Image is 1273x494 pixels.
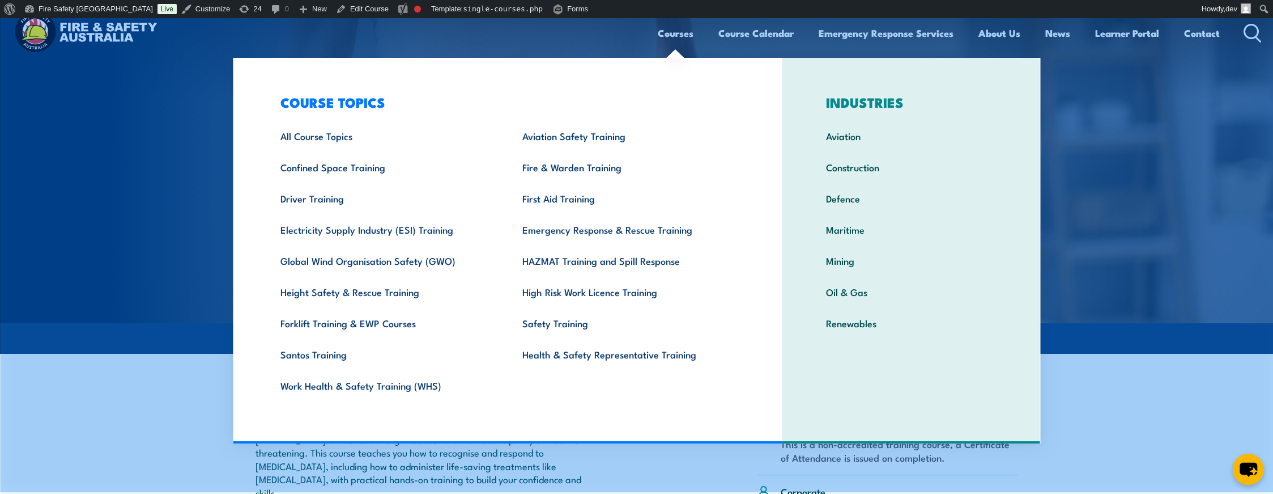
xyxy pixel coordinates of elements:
a: Aviation [808,120,1014,151]
a: Driver Training [263,183,505,214]
a: Santos Training [263,339,505,370]
a: About Us [978,18,1020,48]
a: News [1045,18,1070,48]
a: Renewables [808,307,1014,339]
a: Emergency Response Services [819,18,953,48]
a: Course Calendar [718,18,794,48]
li: This is a non-accredited training course, a Certificate of Attendance is issued on completion. [781,437,1018,464]
button: chat-button [1233,454,1264,485]
a: Live [157,4,177,14]
a: Work Health & Safety Training (WHS) [263,370,505,401]
a: Emergency Response & Rescue Training [505,214,747,245]
span: single-courses.php [463,5,543,13]
a: High Risk Work Licence Training [505,276,747,307]
a: Courses [658,18,693,48]
a: Contact [1184,18,1220,48]
a: Height Safety & Rescue Training [263,276,505,307]
a: Aviation Safety Training [505,120,747,151]
a: Health & Safety Representative Training [505,339,747,370]
a: Oil & Gas [808,276,1014,307]
h3: COURSE TOPICS [263,94,747,110]
a: HAZMAT Training and Spill Response [505,245,747,276]
a: Forklift Training & EWP Courses [263,307,505,339]
a: Fire & Warden Training [505,151,747,183]
a: Global Wind Organisation Safety (GWO) [263,245,505,276]
a: Defence [808,183,1014,214]
a: Maritime [808,214,1014,245]
a: Mining [808,245,1014,276]
a: First Aid Training [505,183,747,214]
a: Learner Portal [1095,18,1159,48]
a: Confined Space Training [263,151,505,183]
a: Construction [808,151,1014,183]
div: Focus keyphrase not set [414,6,421,12]
span: dev [1225,5,1237,13]
a: Electricity Supply Industry (ESI) Training [263,214,505,245]
h3: INDUSTRIES [808,94,1014,110]
a: All Course Topics [263,120,505,151]
a: Safety Training [505,307,747,339]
